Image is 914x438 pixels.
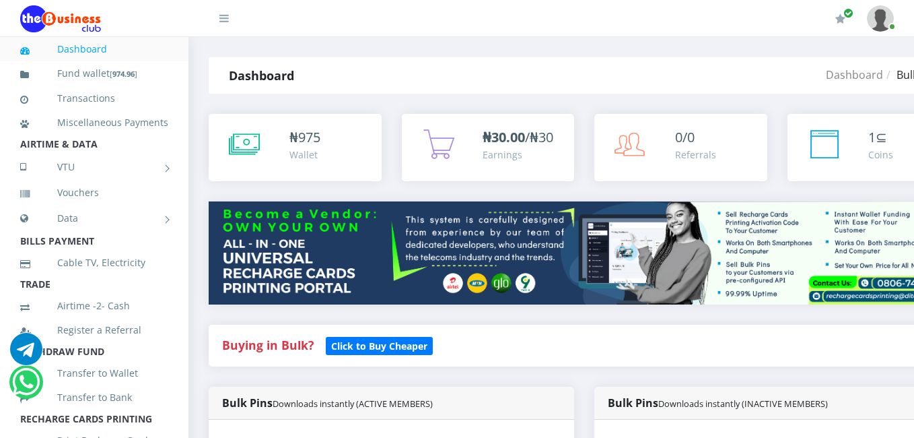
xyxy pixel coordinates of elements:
small: Downloads instantly (ACTIVE MEMBERS) [273,398,433,410]
span: 0/0 [675,128,695,146]
div: Earnings [483,148,553,162]
a: 0/0 Referrals [594,114,767,181]
img: User [867,5,894,32]
strong: Buying in Bulk? [222,337,314,353]
span: 1 [868,128,876,146]
a: ₦30.00/₦30 Earnings [402,114,575,181]
a: Transfer to Wallet [20,358,168,389]
span: 975 [298,128,320,146]
a: Chat for support [10,343,42,365]
span: /₦30 [483,128,553,146]
a: Fund wallet[974.96] [20,58,168,90]
i: Renew/Upgrade Subscription [835,13,845,24]
strong: Dashboard [229,67,294,84]
a: Miscellaneous Payments [20,107,168,138]
div: Coins [868,148,893,162]
div: Wallet [289,148,320,162]
a: Transfer to Bank [20,382,168,413]
div: Referrals [675,148,716,162]
a: Dashboard [20,34,168,65]
a: Dashboard [826,67,883,82]
a: Vouchers [20,177,168,208]
b: 974.96 [112,69,135,79]
img: Logo [20,5,101,32]
strong: Bulk Pins [608,396,828,410]
small: [ ] [110,69,137,79]
span: Renew/Upgrade Subscription [843,8,853,18]
a: ₦975 Wallet [209,114,382,181]
small: Downloads instantly (INACTIVE MEMBERS) [658,398,828,410]
strong: Bulk Pins [222,396,433,410]
b: Click to Buy Cheaper [331,340,427,352]
a: Airtime -2- Cash [20,290,168,321]
a: VTU [20,150,168,184]
a: Transactions [20,83,168,114]
a: Register a Referral [20,315,168,346]
a: Chat for support [12,376,40,398]
div: ₦ [289,127,320,148]
b: ₦30.00 [483,128,525,146]
a: Click to Buy Cheaper [326,337,433,353]
a: Cable TV, Electricity [20,247,168,278]
div: ⊆ [868,127,893,148]
a: Data [20,201,168,235]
